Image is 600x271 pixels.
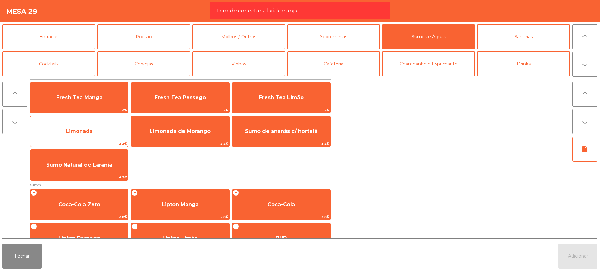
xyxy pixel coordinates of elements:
span: Sumo de ananás c/ hortelã [245,128,317,134]
span: Limonada [66,128,93,134]
button: Fechar [2,244,42,269]
span: Coca-Cola Zero [58,201,100,207]
button: Champanhe e Espumante [382,51,475,76]
i: arrow_upward [11,90,19,98]
span: Lipton Pessego [58,235,100,241]
button: note_add [572,137,597,162]
i: arrow_downward [11,118,19,125]
span: Tem de conectar a bridge app [216,7,297,15]
button: Sobremesas [287,24,380,49]
span: + [132,223,138,230]
button: arrow_upward [572,82,597,107]
span: 2.8€ [30,214,128,220]
button: Sumos e Águas [382,24,475,49]
button: arrow_upward [572,24,597,49]
button: arrow_downward [572,109,597,134]
span: 2.8€ [232,214,330,220]
button: arrow_downward [572,52,597,77]
span: + [233,223,239,230]
span: 7UP [276,235,287,241]
span: Lipton Limão [162,235,198,241]
span: Sumo Natural de Laranja [46,162,112,168]
span: Fresh Tea Manga [56,94,102,100]
button: Sangrias [477,24,570,49]
span: Lipton Manga [162,201,199,207]
span: + [132,190,138,196]
span: Coca-Cola [267,201,295,207]
span: Fresh Tea Limão [259,94,304,100]
span: Fresh Tea Pessego [155,94,206,100]
span: 2€ [232,107,330,113]
button: arrow_upward [2,82,27,107]
button: Entradas [2,24,95,49]
button: Rodizio [97,24,190,49]
button: arrow_downward [2,109,27,134]
button: Cocktails [2,51,95,76]
i: arrow_downward [581,118,589,125]
h4: Mesa 29 [6,7,37,16]
span: 2.2€ [131,141,229,147]
span: 2€ [131,107,229,113]
span: Limonada de Morango [150,128,211,134]
span: Sumos [30,182,331,188]
button: Cafeteria [287,51,380,76]
i: arrow_downward [581,60,589,68]
span: + [233,190,239,196]
span: 2€ [30,107,128,113]
button: Molhos / Outros [192,24,285,49]
span: 2.8€ [131,214,229,220]
i: arrow_upward [581,90,589,98]
span: + [31,190,37,196]
i: arrow_upward [581,33,589,41]
span: + [31,223,37,230]
i: note_add [581,145,589,153]
span: 2.2€ [30,141,128,147]
button: Cervejas [97,51,190,76]
span: 2.2€ [232,141,330,147]
span: 4.5€ [30,174,128,180]
button: Drinks [477,51,570,76]
button: Vinhos [192,51,285,76]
